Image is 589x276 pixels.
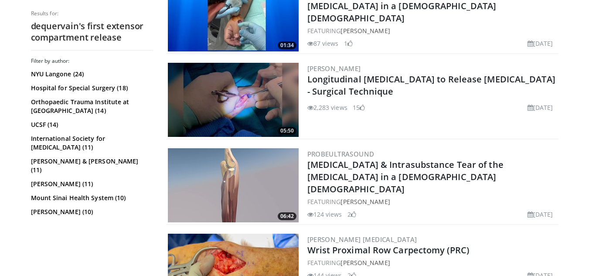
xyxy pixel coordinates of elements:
[31,120,151,129] a: UCSF (14)
[528,210,553,219] li: [DATE]
[31,98,151,115] a: Orthopaedic Trauma Institute at [GEOGRAPHIC_DATA] (14)
[307,235,417,244] a: [PERSON_NAME] [MEDICAL_DATA]
[31,157,151,174] a: [PERSON_NAME] & [PERSON_NAME] (11)
[31,180,151,188] a: [PERSON_NAME] (11)
[278,212,296,220] span: 06:42
[344,39,353,48] li: 1
[528,39,553,48] li: [DATE]
[528,103,553,112] li: [DATE]
[31,194,151,202] a: Mount Sinai Health System (10)
[31,84,151,92] a: Hospital for Special Surgery (18)
[340,198,390,206] a: [PERSON_NAME]
[168,63,299,137] a: 05:50
[307,197,557,206] div: FEATURING
[307,150,375,158] a: Probeultrasound
[31,20,153,43] h2: dequervain's first extensor compartment release
[307,103,347,112] li: 2,283 views
[340,259,390,267] a: [PERSON_NAME]
[31,70,151,78] a: NYU Langone (24)
[307,244,470,256] a: Wrist Proximal Row Carpectomy (PRC)
[168,63,299,137] img: 1ac467b4-4a0b-414c-beed-50aa765bec86.300x170_q85_crop-smart_upscale.jpg
[307,159,504,195] a: [MEDICAL_DATA] & Intrasubstance Tear of the [MEDICAL_DATA] in a [DEMOGRAPHIC_DATA] [DEMOGRAPHIC_D...
[168,148,299,222] img: 92165b0e-0b28-450d-9733-bef906a933be.300x170_q85_crop-smart_upscale.jpg
[307,258,557,267] div: FEATURING
[31,134,151,152] a: International Society for [MEDICAL_DATA] (11)
[31,58,153,65] h3: Filter by author:
[347,210,356,219] li: 2
[278,127,296,135] span: 05:50
[168,148,299,222] a: 06:42
[278,41,296,49] span: 01:34
[340,27,390,35] a: [PERSON_NAME]
[307,73,555,97] a: Longitudinal [MEDICAL_DATA] to Release [MEDICAL_DATA] - Surgical Technique
[307,26,557,35] div: FEATURING
[307,210,342,219] li: 124 views
[31,208,151,216] a: [PERSON_NAME] (10)
[353,103,365,112] li: 15
[31,10,153,17] p: Results for:
[307,64,361,73] a: [PERSON_NAME]
[307,39,339,48] li: 87 views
